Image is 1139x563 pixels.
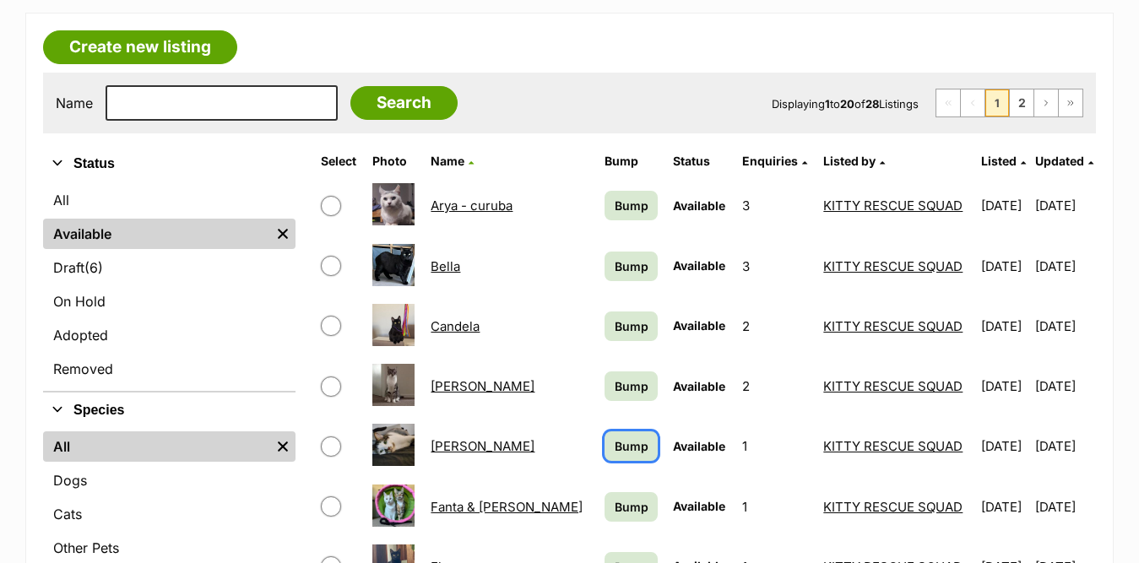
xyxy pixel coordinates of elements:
[936,89,1083,117] nav: Pagination
[431,154,474,168] a: Name
[43,399,296,421] button: Species
[43,286,296,317] a: On Hold
[735,478,816,536] td: 1
[1035,297,1094,355] td: [DATE]
[615,377,648,395] span: Bump
[314,148,364,175] th: Select
[865,97,879,111] strong: 28
[823,154,885,168] a: Listed by
[823,318,963,334] a: KITTY RESCUE SQUAD
[84,257,103,278] span: (6)
[735,297,816,355] td: 2
[43,354,296,384] a: Removed
[1035,154,1093,168] a: Updated
[974,417,1033,475] td: [DATE]
[735,237,816,295] td: 3
[1035,357,1094,415] td: [DATE]
[823,378,963,394] a: KITTY RESCUE SQUAD
[823,499,963,515] a: KITTY RESCUE SQUAD
[673,499,725,513] span: Available
[823,198,963,214] a: KITTY RESCUE SQUAD
[615,197,648,214] span: Bump
[366,148,422,175] th: Photo
[270,431,296,462] a: Remove filter
[673,318,725,333] span: Available
[974,237,1033,295] td: [DATE]
[615,317,648,335] span: Bump
[431,258,460,274] a: Bella
[431,198,513,214] a: Arya - curuba
[974,297,1033,355] td: [DATE]
[43,465,296,495] a: Dogs
[43,499,296,529] a: Cats
[1035,478,1094,536] td: [DATE]
[372,485,415,527] img: Fanta & Nina
[673,379,725,393] span: Available
[772,97,919,111] span: Displaying to of Listings
[605,371,658,401] a: Bump
[735,176,816,235] td: 3
[43,252,296,283] a: Draft
[974,176,1033,235] td: [DATE]
[43,533,296,563] a: Other Pets
[823,438,963,454] a: KITTY RESCUE SQUAD
[43,185,296,215] a: All
[43,30,237,64] a: Create new listing
[372,424,415,466] img: fabian
[1035,417,1094,475] td: [DATE]
[1059,89,1082,116] a: Last page
[615,498,648,516] span: Bump
[981,154,1026,168] a: Listed
[666,148,733,175] th: Status
[56,95,93,111] label: Name
[985,89,1009,116] span: Page 1
[1035,154,1084,168] span: Updated
[43,153,296,175] button: Status
[43,181,296,391] div: Status
[974,357,1033,415] td: [DATE]
[615,437,648,455] span: Bump
[735,417,816,475] td: 1
[350,86,458,120] input: Search
[673,439,725,453] span: Available
[431,154,464,168] span: Name
[270,219,296,249] a: Remove filter
[605,311,658,341] a: Bump
[981,154,1017,168] span: Listed
[598,148,664,175] th: Bump
[431,318,480,334] a: Candela
[43,431,270,462] a: All
[840,97,854,111] strong: 20
[431,378,534,394] a: [PERSON_NAME]
[823,258,963,274] a: KITTY RESCUE SQUAD
[961,89,984,116] span: Previous page
[605,191,658,220] a: Bump
[823,154,876,168] span: Listed by
[673,258,725,273] span: Available
[742,154,798,168] span: translation missing: en.admin.listings.index.attributes.enquiries
[615,257,648,275] span: Bump
[1035,237,1094,295] td: [DATE]
[936,89,960,116] span: First page
[605,492,658,522] a: Bump
[974,478,1033,536] td: [DATE]
[1010,89,1033,116] a: Page 2
[742,154,807,168] a: Enquiries
[673,198,725,213] span: Available
[431,438,534,454] a: [PERSON_NAME]
[43,320,296,350] a: Adopted
[43,219,270,249] a: Available
[825,97,830,111] strong: 1
[1035,176,1094,235] td: [DATE]
[735,357,816,415] td: 2
[605,252,658,281] a: Bump
[1034,89,1058,116] a: Next page
[431,499,583,515] a: Fanta & [PERSON_NAME]
[605,431,658,461] a: Bump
